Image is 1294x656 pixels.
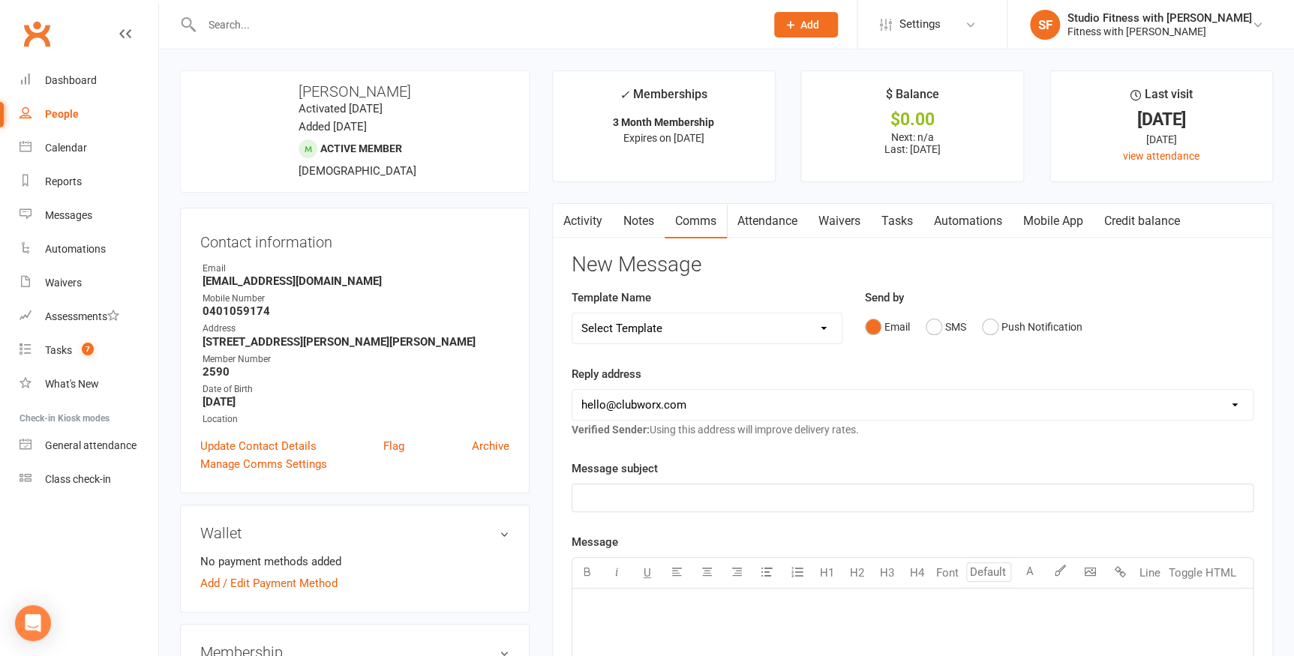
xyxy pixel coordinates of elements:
div: Waivers [45,277,82,289]
img: image1746056854.png [193,83,287,177]
div: Last visit [1130,85,1192,112]
button: U [632,558,662,588]
button: A [1015,558,1045,588]
a: view attendance [1123,150,1199,162]
div: Mobile Number [203,292,509,306]
div: Reports [45,175,82,187]
button: Line [1135,558,1165,588]
a: Clubworx [18,15,56,52]
label: Send by [865,289,904,307]
button: Toggle HTML [1165,558,1240,588]
div: Automations [45,243,106,255]
span: Expires on [DATE] [623,132,704,144]
div: Location [203,412,509,427]
div: Date of Birth [203,382,509,397]
time: Activated [DATE] [299,102,383,115]
a: Automations [923,204,1013,238]
a: Archive [472,437,509,455]
div: Member Number [203,352,509,367]
div: People [45,108,79,120]
a: Add / Edit Payment Method [200,574,338,592]
label: Reply address [572,365,641,383]
span: U [644,566,651,580]
div: Assessments [45,310,119,322]
label: Template Name [572,289,651,307]
div: Calendar [45,142,87,154]
div: Open Intercom Messenger [15,605,51,641]
a: Notes [613,204,665,238]
div: What's New [45,378,99,390]
a: Calendar [20,131,158,165]
a: Flag [383,437,404,455]
a: Class kiosk mode [20,463,158,496]
span: Active member [320,142,402,154]
h3: Wallet [200,525,509,541]
div: Class check-in [45,473,111,485]
button: H1 [812,558,842,588]
button: Push Notification [982,313,1082,341]
div: Fitness with [PERSON_NAME] [1067,25,1252,38]
a: General attendance kiosk mode [20,429,158,463]
div: Studio Fitness with [PERSON_NAME] [1067,11,1252,25]
button: H3 [872,558,902,588]
a: Activity [553,204,613,238]
h3: [PERSON_NAME] [193,83,517,100]
button: H4 [902,558,932,588]
span: [DEMOGRAPHIC_DATA] [299,164,416,178]
span: 7 [82,343,94,355]
a: Tasks [871,204,923,238]
a: Mobile App [1013,204,1094,238]
p: Next: n/a Last: [DATE] [815,131,1010,155]
a: Credit balance [1094,204,1190,238]
a: Messages [20,199,158,232]
span: Add [800,19,819,31]
div: $ Balance [886,85,939,112]
i: ✓ [620,88,629,102]
a: Tasks 7 [20,334,158,367]
input: Default [966,562,1011,582]
label: Message [572,533,618,551]
button: H2 [842,558,872,588]
div: Tasks [45,344,72,356]
a: Assessments [20,300,158,334]
button: Email [865,313,910,341]
time: Added [DATE] [299,120,367,133]
h3: New Message [572,253,1253,277]
div: General attendance [45,439,137,451]
div: Email [203,262,509,276]
button: Font [932,558,962,588]
a: Reports [20,165,158,199]
strong: [DATE] [203,395,509,409]
h3: Contact information [200,228,509,250]
input: Search... [197,14,755,35]
a: Manage Comms Settings [200,455,327,473]
a: Dashboard [20,64,158,97]
a: People [20,97,158,131]
strong: [EMAIL_ADDRESS][DOMAIN_NAME] [203,274,509,288]
a: Waivers [20,266,158,300]
div: Address [203,322,509,336]
span: Using this address will improve delivery rates. [572,424,859,436]
span: Settings [899,7,941,41]
strong: 3 Month Membership [613,116,714,128]
strong: Verified Sender: [572,424,650,436]
div: [DATE] [1064,112,1259,127]
a: Automations [20,232,158,266]
div: Messages [45,209,92,221]
a: What's New [20,367,158,401]
div: [DATE] [1064,131,1259,148]
div: Memberships [620,85,707,112]
a: Attendance [727,204,808,238]
div: $0.00 [815,112,1010,127]
label: Message subject [572,460,658,478]
strong: 2590 [203,365,509,379]
strong: [STREET_ADDRESS][PERSON_NAME][PERSON_NAME] [203,335,509,349]
strong: 0401059174 [203,304,509,318]
a: Comms [665,204,727,238]
a: Update Contact Details [200,437,317,455]
div: SF [1030,10,1060,40]
a: Waivers [808,204,871,238]
button: Add [774,12,838,37]
div: Dashboard [45,74,97,86]
button: SMS [926,313,966,341]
